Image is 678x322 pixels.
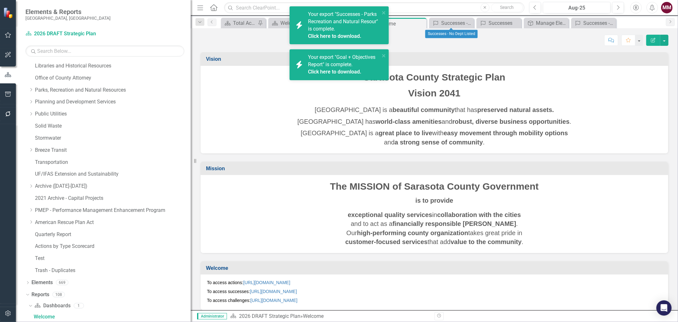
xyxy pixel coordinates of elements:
[35,122,191,130] a: Solid Waste
[444,129,568,136] strong: easy movement through mobility options
[56,280,68,285] div: 669
[303,313,324,319] div: Welcome
[656,300,672,316] div: Open Intercom Messenger
[408,88,461,98] span: Vision 2041
[298,118,572,125] span: [GEOGRAPHIC_DATA] has and .
[489,19,520,27] div: Successes
[573,19,614,27] a: Successes - Governmental Relations
[25,30,105,38] a: 2026 DRAFT Strategic Plan
[425,30,478,38] div: Successes - No Dept Listed
[357,229,468,236] strong: high-performing county organization
[31,291,49,298] a: Reports
[330,181,539,192] span: The MISSION of Sarasota County Government
[35,135,191,142] a: Stormwater
[207,279,662,287] p: To access actions:
[477,106,554,113] strong: preserved natural assets.
[536,19,567,27] div: Manage Elements
[35,219,191,226] a: American Rescue Plan Act
[308,33,361,39] a: Click here to download.
[32,312,191,322] a: Welcome
[500,5,514,10] span: Search
[308,11,378,40] span: Your export "Successes - Parks Recreation and Natural Resour" is complete.
[393,220,516,227] strong: financially responsible [PERSON_NAME]
[35,243,191,250] a: Actions by Type Scorecard
[206,56,665,62] h3: Vision
[35,159,191,166] a: Transportation
[478,19,520,27] a: Successes
[35,147,191,154] a: Breeze Transit
[230,313,430,320] div: »
[3,7,14,18] img: ClearPoint Strategy
[31,279,53,286] a: Elements
[206,265,665,271] h3: Welcome
[207,287,662,296] p: To access successes:
[35,207,191,214] a: PMEP - Performance Management Enhancement Program
[35,98,191,106] a: Planning and Development Services
[280,19,312,27] div: Welcome
[525,19,567,27] a: Manage Elements
[35,267,191,274] a: Trash - Duplicates
[206,166,665,171] h3: Mission
[452,118,570,125] strong: robust, diverse business opportunities
[35,74,191,82] a: Office of County Attorney
[301,129,568,146] span: [GEOGRAPHIC_DATA] is a with and .
[543,2,611,13] button: Aug-25
[345,211,523,246] span: in and to act as a . Our takes great pride in that add .
[348,211,432,218] strong: exceptional quality services
[35,183,191,190] a: Archive ([DATE]-[DATE])
[233,19,256,27] div: Total Actions by Type
[375,20,425,28] div: Welcome
[35,171,191,178] a: UF/IFAS Extension and Sustainability
[35,231,191,238] a: Quarterly Report
[270,19,312,27] a: Welcome
[239,313,300,319] a: 2026 DRAFT Strategic Plan
[415,197,453,204] strong: is to provide
[451,238,522,245] strong: value to the community
[437,211,521,218] strong: collaboration with the cities
[308,54,378,76] span: Your export "Goal + Objectives Report" is complete.
[35,255,191,262] a: Test
[52,292,65,297] div: 108
[394,139,483,146] strong: a strong sense of community
[197,313,227,319] span: Administrator
[441,19,472,27] div: Successes - No Dept Listed
[25,8,111,16] span: Elements & Reports
[393,106,455,113] strong: beautiful community
[34,314,191,320] div: Welcome
[34,302,70,310] a: Dashboards
[250,289,297,294] a: [URL][DOMAIN_NAME]
[35,195,191,202] a: 2021 Archive - Capital Projects
[74,303,84,308] div: 1
[583,19,614,27] div: Successes - Governmental Relations
[224,2,524,13] input: Search ClearPoint...
[376,118,442,125] strong: world-class amenities
[363,72,505,82] span: Sarasota County Strategic Plan
[382,9,386,16] button: close
[491,3,523,12] button: Search
[223,19,256,27] a: Total Actions by Type
[35,87,191,94] a: Parks, Recreation and Natural Resources
[308,69,361,75] a: Click here to download.
[379,129,432,136] strong: great place to live
[431,19,472,27] a: Successes - No Dept Listed
[243,280,290,285] a: [URL][DOMAIN_NAME]
[345,238,428,245] strong: customer-focused services
[382,52,386,59] button: close
[25,16,111,21] small: [GEOGRAPHIC_DATA], [GEOGRAPHIC_DATA]
[315,106,554,113] span: [GEOGRAPHIC_DATA] is a that has
[35,62,191,70] a: Libraries and Historical Resources
[661,2,673,13] button: MM
[545,4,608,12] div: Aug-25
[35,110,191,118] a: Public Utilities
[25,45,184,57] input: Search Below...
[250,298,298,303] a: [URL][DOMAIN_NAME]
[207,298,299,303] span: To access challenges:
